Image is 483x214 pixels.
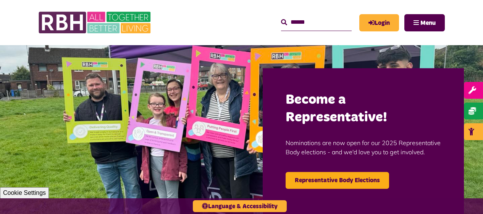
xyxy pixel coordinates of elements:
button: Navigation [404,14,445,31]
h2: Become a Representative! [286,91,441,127]
a: MyRBH [359,14,399,31]
button: Language & Accessibility [193,200,287,212]
p: Nominations are now open for our 2025 Representative Body elections - and we'd love you to get in... [286,127,441,168]
span: Menu [420,20,436,26]
a: Representative Body Elections [286,172,389,189]
img: RBH [38,8,153,38]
